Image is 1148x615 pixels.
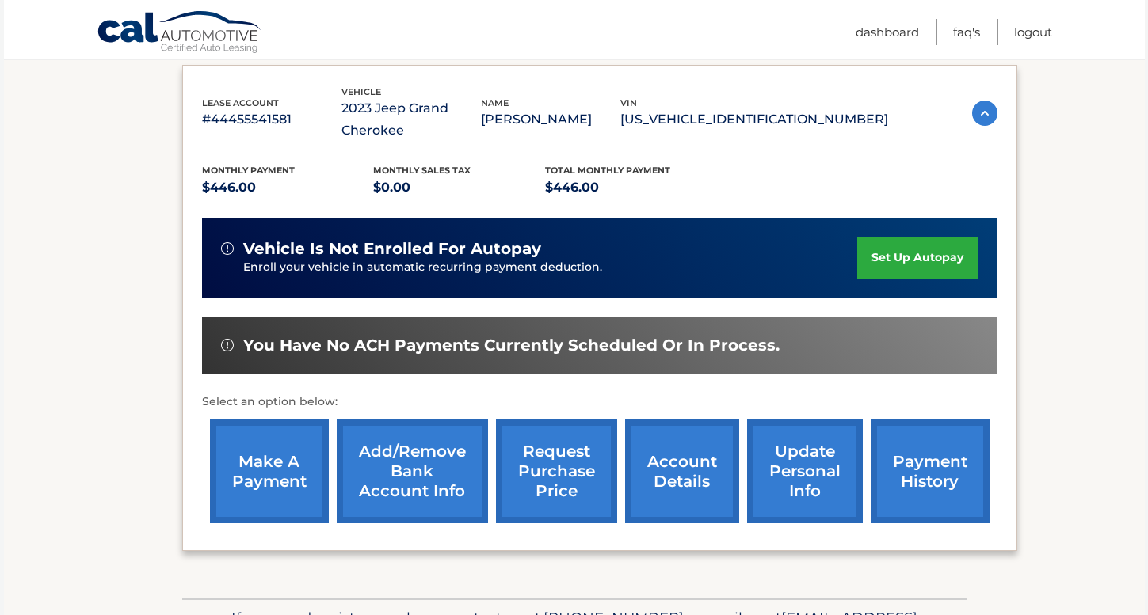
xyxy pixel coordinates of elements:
a: Cal Automotive [97,10,263,56]
span: name [481,97,509,108]
p: $446.00 [545,177,717,199]
span: vehicle is not enrolled for autopay [243,239,541,259]
span: Monthly Payment [202,165,295,176]
a: make a payment [210,419,329,523]
p: #44455541581 [202,108,341,131]
span: vehicle [341,86,381,97]
img: alert-white.svg [221,242,234,255]
span: lease account [202,97,279,108]
p: Select an option below: [202,393,997,412]
span: You have no ACH payments currently scheduled or in process. [243,336,780,355]
p: $0.00 [373,177,545,199]
a: FAQ's [953,19,980,45]
span: Monthly sales Tax [373,165,471,176]
a: set up autopay [857,237,978,279]
a: account details [625,419,739,523]
a: request purchase price [496,419,617,523]
p: $446.00 [202,177,374,199]
img: alert-white.svg [221,339,234,351]
a: update personal info [747,419,863,523]
a: Logout [1014,19,1052,45]
p: 2023 Jeep Grand Cherokee [341,97,481,142]
p: [PERSON_NAME] [481,108,620,131]
p: Enroll your vehicle in automatic recurring payment deduction. [243,259,858,276]
span: Total Monthly Payment [545,165,670,176]
a: Dashboard [856,19,919,45]
a: payment history [871,419,990,523]
span: vin [620,97,637,108]
p: [US_VEHICLE_IDENTIFICATION_NUMBER] [620,108,888,131]
img: accordion-active.svg [972,101,997,126]
a: Add/Remove bank account info [337,419,488,523]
